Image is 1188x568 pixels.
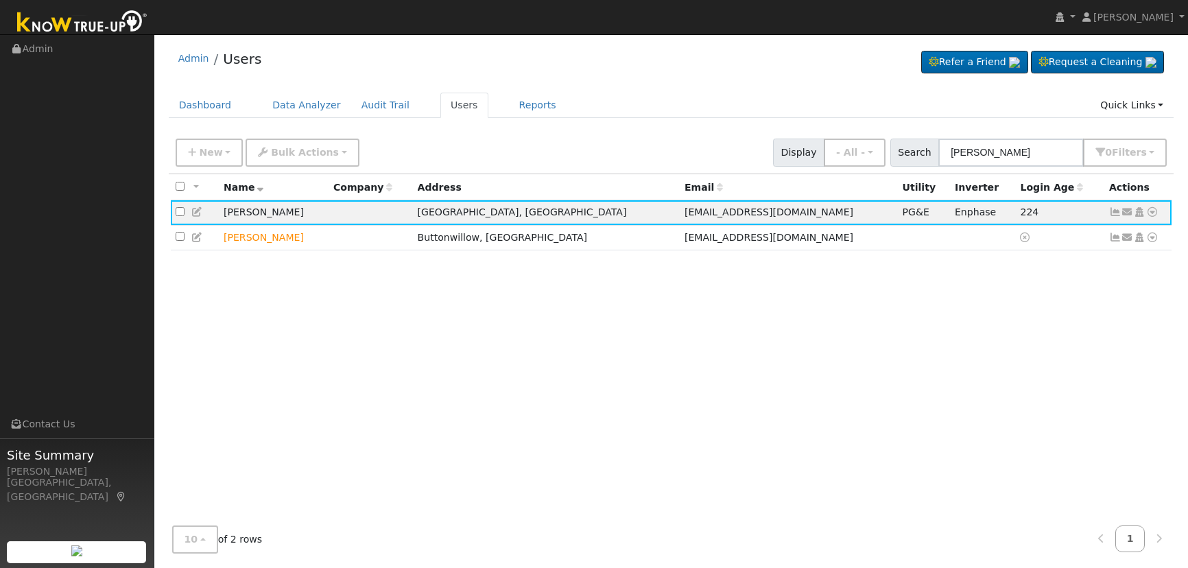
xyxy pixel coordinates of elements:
[921,51,1028,74] a: Refer a Friend
[172,525,218,554] button: 10
[1020,232,1032,243] a: No login access
[176,139,243,167] button: New
[1115,525,1145,552] a: 1
[262,93,351,118] a: Data Analyzer
[413,225,680,250] td: Buttonwillow, [GEOGRAPHIC_DATA]
[1031,51,1164,74] a: Request a Cleaning
[413,200,680,226] td: [GEOGRAPHIC_DATA], [GEOGRAPHIC_DATA]
[199,147,222,158] span: New
[178,53,209,64] a: Admin
[224,182,264,193] span: Name
[903,180,945,195] div: Utility
[185,534,198,545] span: 10
[890,139,939,167] span: Search
[955,180,1010,195] div: Inverter
[223,51,261,67] a: Users
[1020,206,1038,217] span: 02/07/2025 5:26:54 PM
[219,225,329,250] td: Lead
[938,139,1084,167] input: Search
[685,232,853,243] span: [EMAIL_ADDRESS][DOMAIN_NAME]
[685,182,723,193] span: Email
[903,206,929,217] span: PG&E
[773,139,824,167] span: Display
[824,139,886,167] button: - All -
[1146,230,1159,245] a: Other actions
[1146,205,1159,220] a: Other actions
[1109,232,1121,243] a: Not connected
[1112,147,1147,158] span: Filter
[7,446,147,464] span: Site Summary
[1083,139,1167,167] button: 0Filters
[115,491,128,502] a: Map
[246,139,359,167] button: Bulk Actions
[219,200,329,226] td: [PERSON_NAME]
[1141,147,1146,158] span: s
[7,475,147,504] div: [GEOGRAPHIC_DATA], [GEOGRAPHIC_DATA]
[1090,93,1174,118] a: Quick Links
[271,147,339,158] span: Bulk Actions
[1133,232,1145,243] a: Login As
[1093,12,1174,23] span: [PERSON_NAME]
[7,464,147,479] div: [PERSON_NAME]
[1145,57,1156,68] img: retrieve
[333,182,392,193] span: Company name
[1009,57,1020,68] img: retrieve
[1121,230,1134,245] a: Larry1@gmail.com
[351,93,420,118] a: Audit Trail
[955,206,996,217] span: Enphase
[169,93,242,118] a: Dashboard
[440,93,488,118] a: Users
[1121,205,1134,220] a: garrettmerlo@yahoo.com
[10,8,154,38] img: Know True-Up
[172,525,263,554] span: of 2 rows
[1020,182,1083,193] span: Days since last login
[685,206,853,217] span: [EMAIL_ADDRESS][DOMAIN_NAME]
[191,232,204,243] a: Edit User
[71,545,82,556] img: retrieve
[191,206,204,217] a: Edit User
[1109,206,1121,217] a: Show Graph
[418,180,675,195] div: Address
[1133,206,1145,217] a: Login As
[509,93,567,118] a: Reports
[1109,180,1167,195] div: Actions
